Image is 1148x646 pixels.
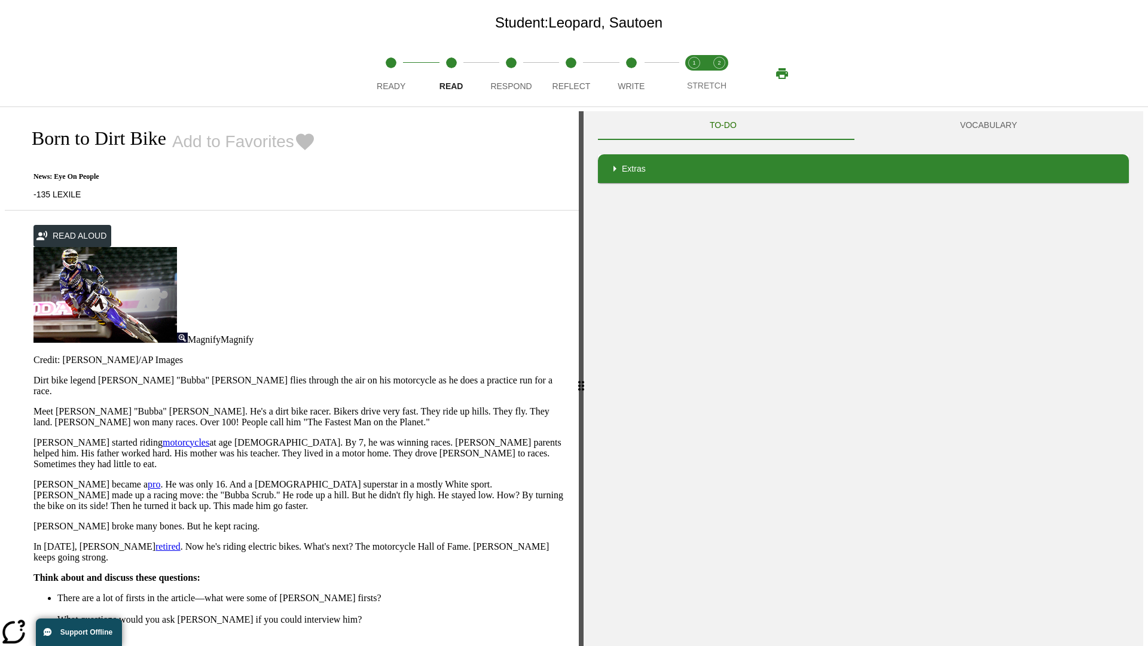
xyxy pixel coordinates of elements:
[439,81,463,91] span: Read
[598,111,848,140] button: TO-DO
[60,628,112,636] span: Support Offline
[622,163,646,175] p: Extras
[33,521,564,532] p: [PERSON_NAME] broke many bones. But he kept racing.
[221,334,254,345] span: Magnify
[57,593,564,604] li: There are a lot of firsts in the article—what were some of [PERSON_NAME] firsts?
[717,60,720,66] text: 2
[597,41,666,106] button: Write step 5 of 5
[5,111,579,640] div: reading
[33,572,200,583] strong: Think about and discuss these questions:
[177,333,188,343] img: Magnify
[33,247,177,343] img: Motocross racer James Stewart flies through the air on his dirt bike.
[33,541,564,563] p: In [DATE], [PERSON_NAME] . Now he's riding electric bikes. What's next? The motorcycle Hall of Fa...
[33,479,564,511] p: [PERSON_NAME] became a . He was only 16. And a [DEMOGRAPHIC_DATA] superstar in a mostly White spo...
[848,111,1129,140] button: VOCABULARY
[33,437,564,470] p: [PERSON_NAME] started riding at age [DEMOGRAPHIC_DATA]. By 7, he was winning races. [PERSON_NAME]...
[33,406,564,428] p: Meet [PERSON_NAME] "Bubba" [PERSON_NAME]. He's a dirt bike racer. Bikers drive very fast. They ri...
[356,41,426,106] button: Ready step 1 of 5
[188,334,221,345] span: Magnify
[19,127,166,150] h2: Born to Dirt Bike
[36,618,122,646] button: Support Offline
[598,111,1129,140] div: Instructional Panel Tabs
[584,111,1143,646] div: activity
[598,154,1129,183] div: Extras
[536,41,606,106] button: Reflect step 4 of 5
[490,81,532,91] span: Respond
[677,41,712,106] button: Stretch Read step 1 of 2
[33,225,111,247] button: Read Aloud
[618,81,645,91] span: Write
[163,437,209,447] a: motorcycles
[377,81,405,91] span: Ready
[687,81,726,90] span: STRETCH
[579,111,584,646] div: Press Enter or Spacebar and then press right and left arrow keys to move the slider
[57,614,564,625] li: What questions would you ask [PERSON_NAME] if you could interview him?
[33,355,564,365] p: Credit: [PERSON_NAME]/AP Images
[763,63,801,84] button: Print
[416,41,486,106] button: Read step 2 of 5
[552,81,591,91] span: Reflect
[477,41,546,106] button: Respond step 3 of 5
[155,541,181,551] a: retired
[692,60,695,66] text: 1
[19,172,316,181] p: News: Eye On People
[702,41,737,106] button: Stretch Respond step 2 of 2
[33,375,564,397] p: Dirt bike legend [PERSON_NAME] "Bubba" [PERSON_NAME] flies through the air on his motorcycle as h...
[19,188,316,200] p: -135 LEXILE
[148,479,160,489] a: pro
